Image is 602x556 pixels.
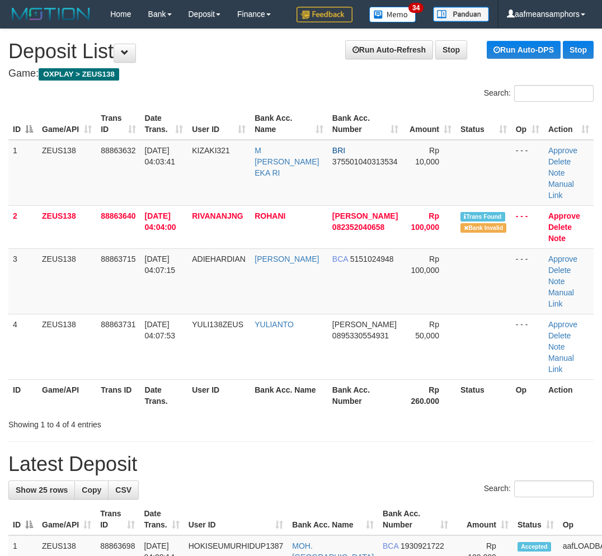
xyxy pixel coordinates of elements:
[548,146,577,155] a: Approve
[544,108,594,140] th: Action: activate to sort column ascending
[8,248,37,314] td: 3
[74,480,109,500] a: Copy
[415,320,439,340] span: Rp 50,000
[255,146,319,177] a: M [PERSON_NAME] EKA RI
[8,108,37,140] th: ID: activate to sort column descending
[250,379,328,411] th: Bank Acc. Name
[39,68,119,81] span: OXPLAY > ZEUS138
[548,211,580,220] a: Approve
[548,266,571,275] a: Delete
[460,223,506,233] span: Bank is not match
[16,486,68,494] span: Show 25 rows
[8,6,93,22] img: MOTION_logo.png
[514,480,594,497] input: Search:
[511,205,544,248] td: - - -
[415,146,439,166] span: Rp 10,000
[332,320,397,329] span: [PERSON_NAME]
[548,157,571,166] a: Delete
[548,342,565,351] a: Note
[511,314,544,379] td: - - -
[255,211,285,220] a: ROHANI
[544,379,594,411] th: Action
[484,480,594,497] label: Search:
[435,40,467,59] a: Stop
[192,146,230,155] span: KIZAKI321
[37,379,96,411] th: Game/API
[456,108,511,140] th: Status: activate to sort column ascending
[411,255,439,275] span: Rp 100,000
[140,379,188,411] th: Date Trans.
[96,503,139,535] th: Trans ID: activate to sort column ascending
[115,486,131,494] span: CSV
[408,3,424,13] span: 34
[145,255,176,275] span: [DATE] 04:07:15
[548,277,565,286] a: Note
[511,248,544,314] td: - - -
[548,180,574,200] a: Manual Link
[332,211,398,220] span: [PERSON_NAME]
[514,85,594,102] input: Search:
[511,140,544,206] td: - - -
[332,255,348,263] span: BCA
[288,503,378,535] th: Bank Acc. Name: activate to sort column ascending
[139,503,184,535] th: Date Trans.: activate to sort column ascending
[37,140,96,206] td: ZEUS138
[411,211,439,232] span: Rp 100,000
[8,140,37,206] td: 1
[511,379,544,411] th: Op
[101,255,135,263] span: 88863715
[548,223,572,232] a: Delete
[37,108,96,140] th: Game/API: activate to sort column ascending
[548,168,565,177] a: Note
[8,205,37,248] td: 2
[460,212,505,222] span: Similar transaction found
[8,453,594,475] h1: Latest Deposit
[350,255,394,263] span: Copy 5151024948 to clipboard
[456,379,511,411] th: Status
[37,503,96,535] th: Game/API: activate to sort column ascending
[548,331,571,340] a: Delete
[369,7,416,22] img: Button%20Memo.svg
[518,542,551,552] span: Accepted
[328,108,403,140] th: Bank Acc. Number: activate to sort column ascending
[8,414,242,430] div: Showing 1 to 4 of 4 entries
[37,248,96,314] td: ZEUS138
[187,108,250,140] th: User ID: activate to sort column ascending
[37,205,96,248] td: ZEUS138
[332,157,398,166] span: Copy 375501040313534 to clipboard
[328,379,403,411] th: Bank Acc. Number
[484,85,594,102] label: Search:
[548,320,577,329] a: Approve
[511,108,544,140] th: Op: activate to sort column ascending
[563,41,594,59] a: Stop
[378,503,453,535] th: Bank Acc. Number: activate to sort column ascending
[145,211,176,232] span: [DATE] 04:04:00
[401,541,444,550] span: Copy 1930921722 to clipboard
[101,320,135,329] span: 88863731
[82,486,101,494] span: Copy
[332,146,345,155] span: BRI
[487,41,561,59] a: Run Auto-DPS
[145,320,176,340] span: [DATE] 04:07:53
[187,379,250,411] th: User ID
[108,480,139,500] a: CSV
[297,7,352,22] img: Feedback.jpg
[250,108,328,140] th: Bank Acc. Name: activate to sort column ascending
[548,255,577,263] a: Approve
[192,320,243,329] span: YULI138ZEUS
[192,211,243,220] span: RIVANANJNG
[8,68,594,79] h4: Game:
[345,40,433,59] a: Run Auto-Refresh
[96,379,140,411] th: Trans ID
[8,379,37,411] th: ID
[184,503,288,535] th: User ID: activate to sort column ascending
[37,314,96,379] td: ZEUS138
[192,255,246,263] span: ADIEHARDIAN
[96,108,140,140] th: Trans ID: activate to sort column ascending
[403,108,456,140] th: Amount: activate to sort column ascending
[255,255,319,263] a: [PERSON_NAME]
[453,503,513,535] th: Amount: activate to sort column ascending
[332,223,384,232] span: Copy 082352040658 to clipboard
[548,234,566,243] a: Note
[101,146,135,155] span: 88863632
